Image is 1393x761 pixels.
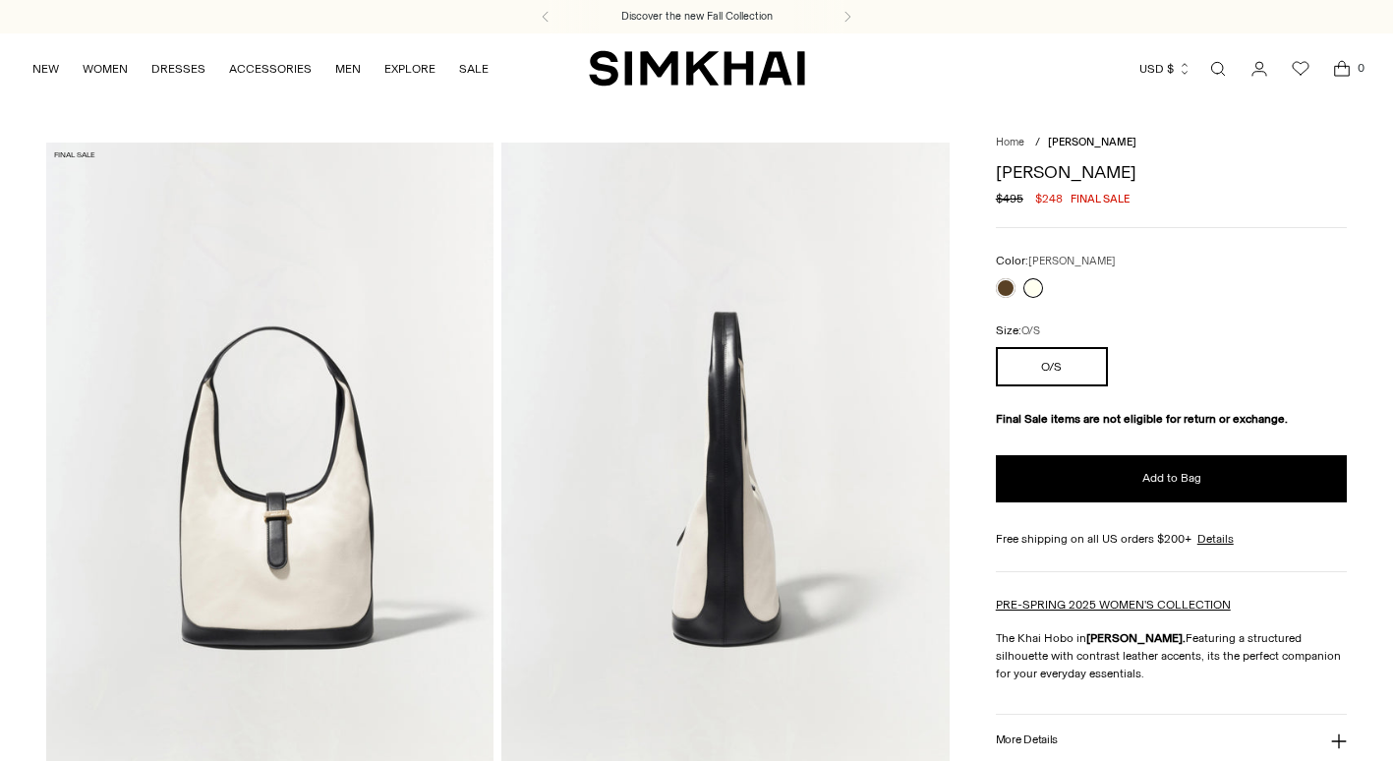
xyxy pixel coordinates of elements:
[1021,324,1040,337] span: O/S
[1035,135,1040,151] div: /
[996,629,1348,682] p: The Khai Hobo in Featuring a structured silhouette with contrast leather accents, its the perfect...
[589,49,805,88] a: SIMKHAI
[996,163,1348,181] h1: [PERSON_NAME]
[1322,49,1362,88] a: Open cart modal
[996,252,1116,270] label: Color:
[1197,530,1234,548] a: Details
[996,530,1348,548] div: Free shipping on all US orders $200+
[32,47,59,90] a: NEW
[1198,49,1238,88] a: Open search modal
[996,136,1024,148] a: Home
[83,47,128,90] a: WOMEN
[996,412,1288,426] strong: Final Sale items are not eligible for return or exchange.
[229,47,312,90] a: ACCESSORIES
[1028,255,1116,267] span: [PERSON_NAME]
[151,47,205,90] a: DRESSES
[996,135,1348,151] nav: breadcrumbs
[1240,49,1279,88] a: Go to the account page
[996,733,1058,746] h3: More Details
[1281,49,1320,88] a: Wishlist
[1035,190,1063,207] span: $248
[1139,47,1191,90] button: USD $
[1048,136,1136,148] span: [PERSON_NAME]
[335,47,361,90] a: MEN
[996,190,1023,207] s: $495
[459,47,489,90] a: SALE
[996,598,1231,612] a: PRE-SPRING 2025 WOMEN'S COLLECTION
[996,322,1040,340] label: Size:
[1086,631,1186,645] strong: [PERSON_NAME].
[996,455,1348,502] button: Add to Bag
[1142,470,1201,487] span: Add to Bag
[1352,59,1369,77] span: 0
[384,47,435,90] a: EXPLORE
[621,9,773,25] a: Discover the new Fall Collection
[996,347,1108,386] button: O/S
